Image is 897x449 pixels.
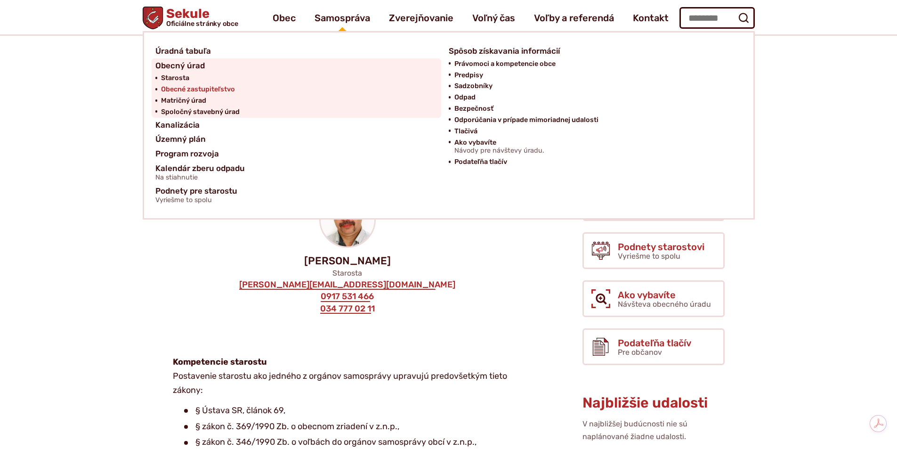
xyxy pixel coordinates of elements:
span: Kalendár zberu odpadu [155,161,245,184]
a: Ako vybavíte Návšteva obecného úradu [582,280,725,317]
a: Právomoci a kompetencie obce [454,58,731,70]
span: Matričný úrad [161,95,206,106]
span: Program rozvoja [155,147,219,161]
a: Obec [273,5,296,31]
a: Podateľňa tlačív Pre občanov [582,328,725,365]
span: Návody pre návštevy úradu. [454,147,544,155]
span: Vyriešme to spolu [618,252,680,261]
a: Program rozvoja [155,147,437,161]
a: Tlačivá [454,126,731,137]
a: Spôsob získavania informácií [449,44,731,58]
span: Pre občanov [618,348,662,357]
a: Odpad [454,92,731,103]
img: Prejsť na domovskú stránku [143,7,163,29]
p: Postavenie starostu ako jedného z orgánov samosprávy upravujú predovšetkým tieto zákony: [173,355,507,397]
a: Starosta [161,73,437,84]
span: Podateľňa tlačív [618,338,691,348]
a: 0917 531 466 [320,292,375,302]
h3: Najbližšie udalosti [582,395,725,411]
p: V najbližšej budúcnosti nie sú naplánované žiadne udalosti. [582,418,725,443]
a: Logo Sekule, prejsť na domovskú stránku. [143,7,238,29]
span: Sekule [163,8,238,27]
span: Návšteva obecného úradu [618,300,711,309]
span: Odpad [454,92,476,103]
p: [PERSON_NAME] [158,255,537,267]
a: Zverejňovanie [389,5,453,31]
li: § zákon č. 369/1990 Zb. o obecnom zriadení v z.n.p., [184,420,507,434]
span: Starosta [161,73,189,84]
strong: Kompetencie starostu [173,357,267,367]
span: Ako vybavíte [618,290,711,300]
a: Kanalizácia [155,118,437,132]
span: Spôsob získavania informácií [449,44,560,58]
span: Podnety starostovi [618,242,704,252]
span: Ako vybavíte [454,137,544,157]
a: Kontakt [633,5,669,31]
a: Voľný čas [472,5,515,31]
a: Obecné zastupiteľstvo [161,84,437,95]
a: Odporúčania v prípade mimoriadnej udalosti [454,114,731,126]
a: Spoločný stavebný úrad [161,106,437,118]
span: Podateľňa tlačív [454,156,507,168]
span: Predpisy [454,70,483,81]
a: Obecný úrad [155,58,437,73]
a: [PERSON_NAME][EMAIL_ADDRESS][DOMAIN_NAME] [238,280,456,290]
li: § Ústava SR, článok 69, [184,404,507,418]
span: Na stiahnutie [155,174,245,181]
a: Bezpečnosť [454,103,731,114]
span: Vyriešme to spolu [155,196,237,204]
a: Ako vybavíteNávody pre návštevy úradu. [454,137,731,157]
a: Voľby a referendá [534,5,614,31]
span: Obecný úrad [155,58,205,73]
span: Bezpečnosť [454,103,493,114]
a: Sadzobníky [454,81,731,92]
a: Kalendár zberu odpaduNa stiahnutie [155,161,437,184]
span: Spoločný stavebný úrad [161,106,240,118]
a: Podateľňa tlačív [454,156,731,168]
span: Právomoci a kompetencie obce [454,58,556,70]
a: 034 777 02 11 [319,304,376,314]
a: Územný plán [155,132,437,147]
span: Obecné zastupiteľstvo [161,84,235,95]
span: Sadzobníky [454,81,493,92]
a: Úradná tabuľa [155,44,437,58]
a: Matričný úrad [161,95,437,106]
span: Územný plán [155,132,206,147]
span: Odporúčania v prípade mimoriadnej udalosti [454,114,598,126]
span: Kanalizácia [155,118,200,132]
p: Starosta [158,269,537,278]
span: Tlačivá [454,126,477,137]
a: Predpisy [454,70,731,81]
a: Podnety starostovi Vyriešme to spolu [582,232,725,269]
span: Úradná tabuľa [155,44,211,58]
span: Podnety pre starostu [155,184,237,207]
a: Podnety pre starostuVyriešme to spolu [155,184,731,207]
a: Samospráva [315,5,370,31]
span: Oficiálne stránky obce [166,20,238,27]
